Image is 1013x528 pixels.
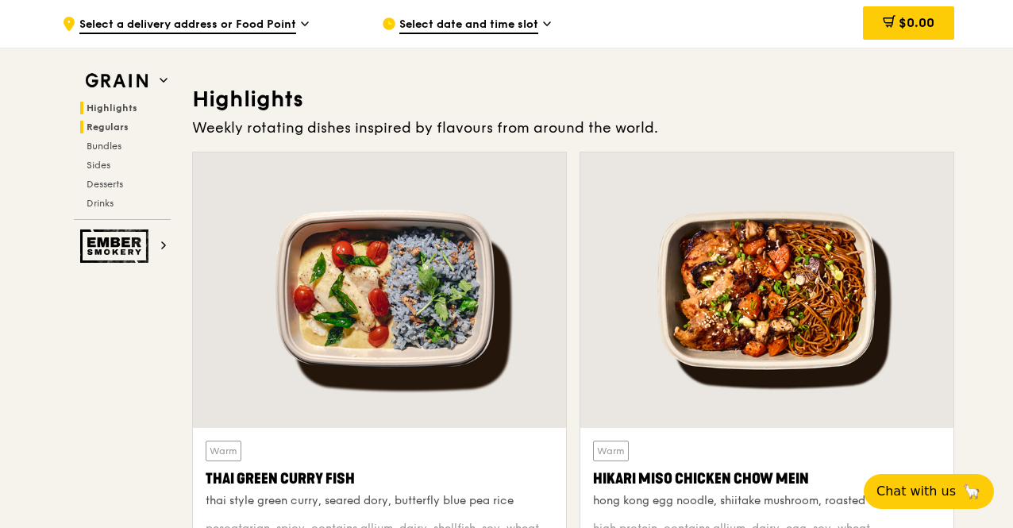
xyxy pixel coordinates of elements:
[399,17,538,34] span: Select date and time slot
[206,441,241,461] div: Warm
[206,493,553,509] div: thai style green curry, seared dory, butterfly blue pea rice
[593,493,941,509] div: hong kong egg noodle, shiitake mushroom, roasted carrot
[87,160,110,171] span: Sides
[593,468,941,490] div: Hikari Miso Chicken Chow Mein
[899,15,934,30] span: $0.00
[876,482,956,501] span: Chat with us
[87,102,137,114] span: Highlights
[80,67,153,95] img: Grain web logo
[87,141,121,152] span: Bundles
[87,198,114,209] span: Drinks
[87,121,129,133] span: Regulars
[192,85,954,114] h3: Highlights
[864,474,994,509] button: Chat with us🦙
[206,468,553,490] div: Thai Green Curry Fish
[192,117,954,139] div: Weekly rotating dishes inspired by flavours from around the world.
[593,441,629,461] div: Warm
[79,17,296,34] span: Select a delivery address or Food Point
[80,229,153,263] img: Ember Smokery web logo
[87,179,123,190] span: Desserts
[962,482,981,501] span: 🦙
